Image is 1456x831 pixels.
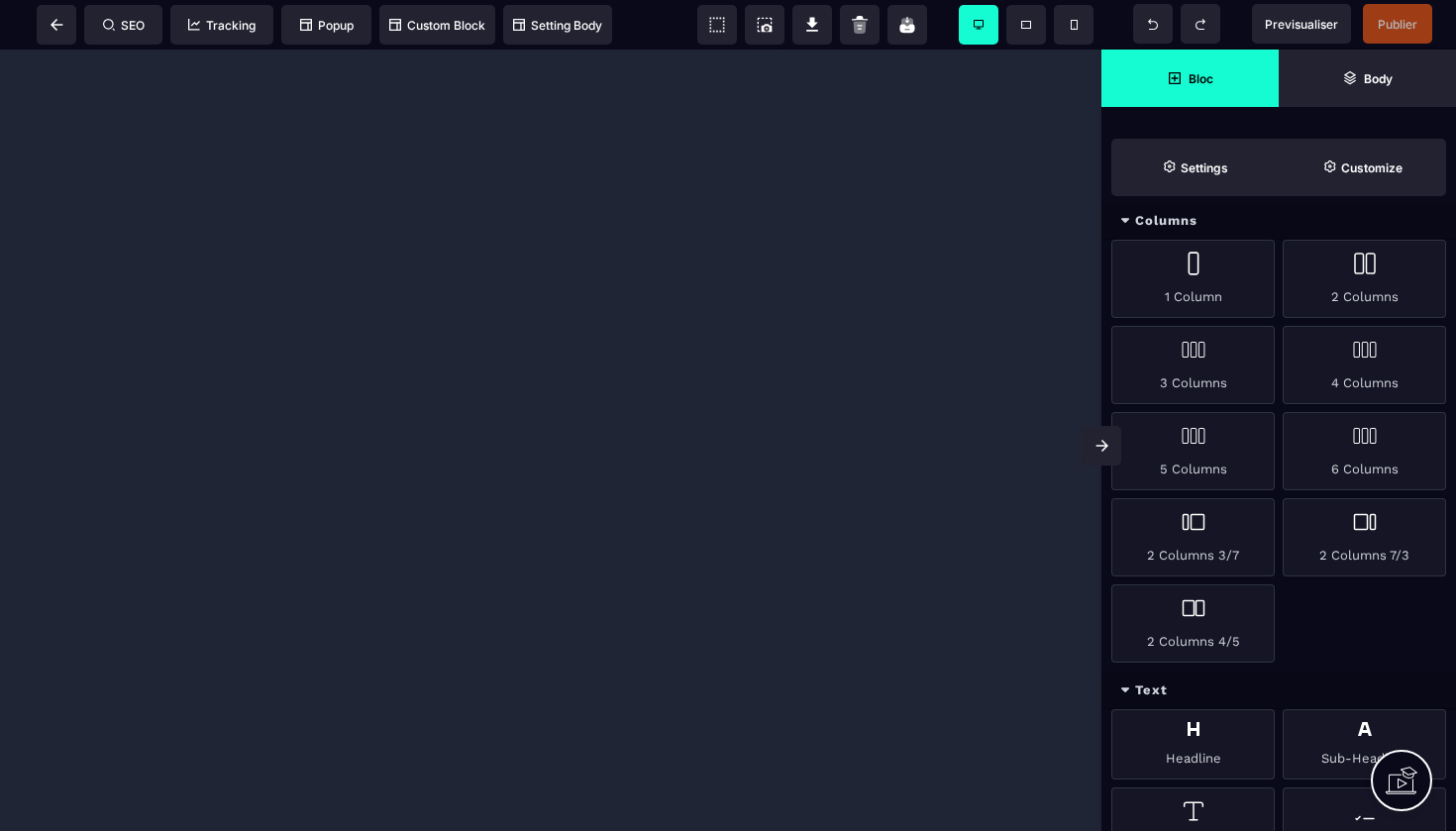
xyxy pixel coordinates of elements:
[1111,412,1275,490] div: 5 Columns
[1111,498,1275,576] div: 2 Columns 3/7
[1101,50,1279,107] span: Open Blocks
[300,18,354,33] span: Popup
[389,18,485,33] span: Custom Block
[188,18,256,33] span: Tracking
[1283,498,1446,576] div: 2 Columns 7/3
[1283,709,1446,779] div: Sub-Headline
[1252,4,1351,44] span: Preview
[1111,709,1275,779] div: Headline
[1181,160,1228,175] strong: Settings
[745,5,784,45] span: Screenshot
[1111,584,1275,663] div: 2 Columns 4/5
[1101,673,1456,709] div: Text
[1279,139,1446,196] span: Open Style Manager
[1111,240,1275,318] div: 1 Column
[697,5,737,45] span: View components
[1189,71,1213,86] strong: Bloc
[1265,17,1338,32] span: Previsualiser
[1378,17,1417,32] span: Publier
[513,18,602,33] span: Setting Body
[1111,139,1279,196] span: Settings
[1111,326,1275,404] div: 3 Columns
[1101,203,1456,240] div: Columns
[1283,326,1446,404] div: 4 Columns
[1283,240,1446,318] div: 2 Columns
[1364,71,1393,86] strong: Body
[1279,50,1456,107] span: Open Layer Manager
[1283,412,1446,490] div: 6 Columns
[1341,160,1403,175] strong: Customize
[103,18,145,33] span: SEO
